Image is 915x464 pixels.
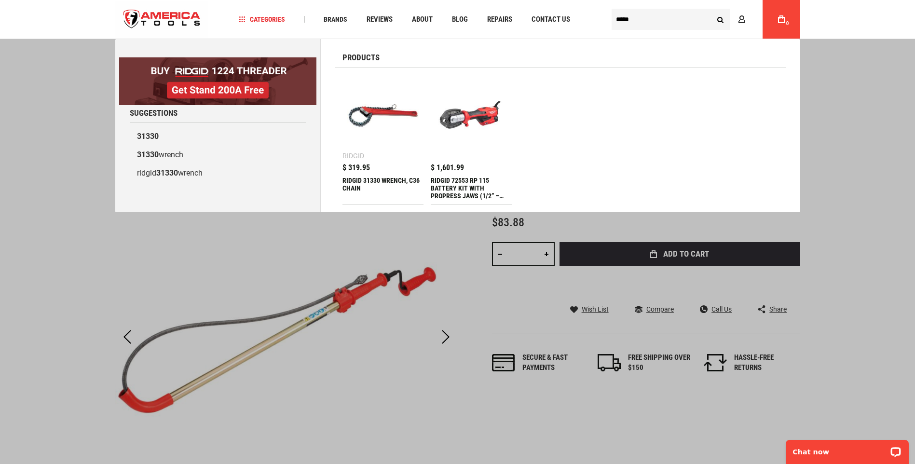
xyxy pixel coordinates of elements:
a: About [408,13,437,26]
a: RIDGID 31330 WRENCH, C36 CHAIN Ridgid $ 319.95 RIDGID 31330 WRENCH, C36 CHAIN [342,75,424,205]
b: 31330 [137,132,159,141]
a: Reviews [362,13,397,26]
a: Repairs [483,13,517,26]
a: BOGO: Buy RIDGID® 1224 Threader, Get Stand 200A Free! [119,57,316,65]
span: 0 [786,21,789,26]
button: Search [711,10,730,28]
span: $ 319.95 [342,164,370,172]
span: $ 1,601.99 [431,164,464,172]
a: 31330 [130,127,306,146]
img: RIDGID 72553 RP 115 BATTERY KIT WITH PROPRESS JAWS (1/2” – 3/4) [436,80,507,152]
span: Brands [324,16,347,23]
img: RIDGID 31330 WRENCH, C36 CHAIN [347,80,419,152]
span: Reviews [367,16,393,23]
span: Suggestions [130,109,178,117]
a: Blog [448,13,472,26]
a: Categories [234,13,289,26]
span: Contact Us [532,16,570,23]
b: 31330 [137,150,159,159]
img: BOGO: Buy RIDGID® 1224 Threader, Get Stand 200A Free! [119,57,316,105]
a: Brands [319,13,352,26]
span: Repairs [487,16,512,23]
a: RIDGID 72553 RP 115 BATTERY KIT WITH PROPRESS JAWS (1/2” – 3/4) $ 1,601.99 RIDGID 72553 RP 115 BA... [431,75,512,205]
div: RIDGID 31330 WRENCH, C36 CHAIN [342,177,424,200]
img: America Tools [115,1,209,38]
a: store logo [115,1,209,38]
iframe: LiveChat chat widget [779,434,915,464]
span: Categories [239,16,285,23]
div: RIDGID 72553 RP 115 BATTERY KIT WITH PROPRESS JAWS (1/2” – 3/4) [431,177,512,200]
a: ridgid31330wrench [130,164,306,182]
a: 31330wrench [130,146,306,164]
a: Contact Us [527,13,574,26]
span: Products [342,54,380,62]
b: 31330 [156,168,178,177]
div: Ridgid [342,152,364,159]
span: About [412,16,433,23]
span: Blog [452,16,468,23]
